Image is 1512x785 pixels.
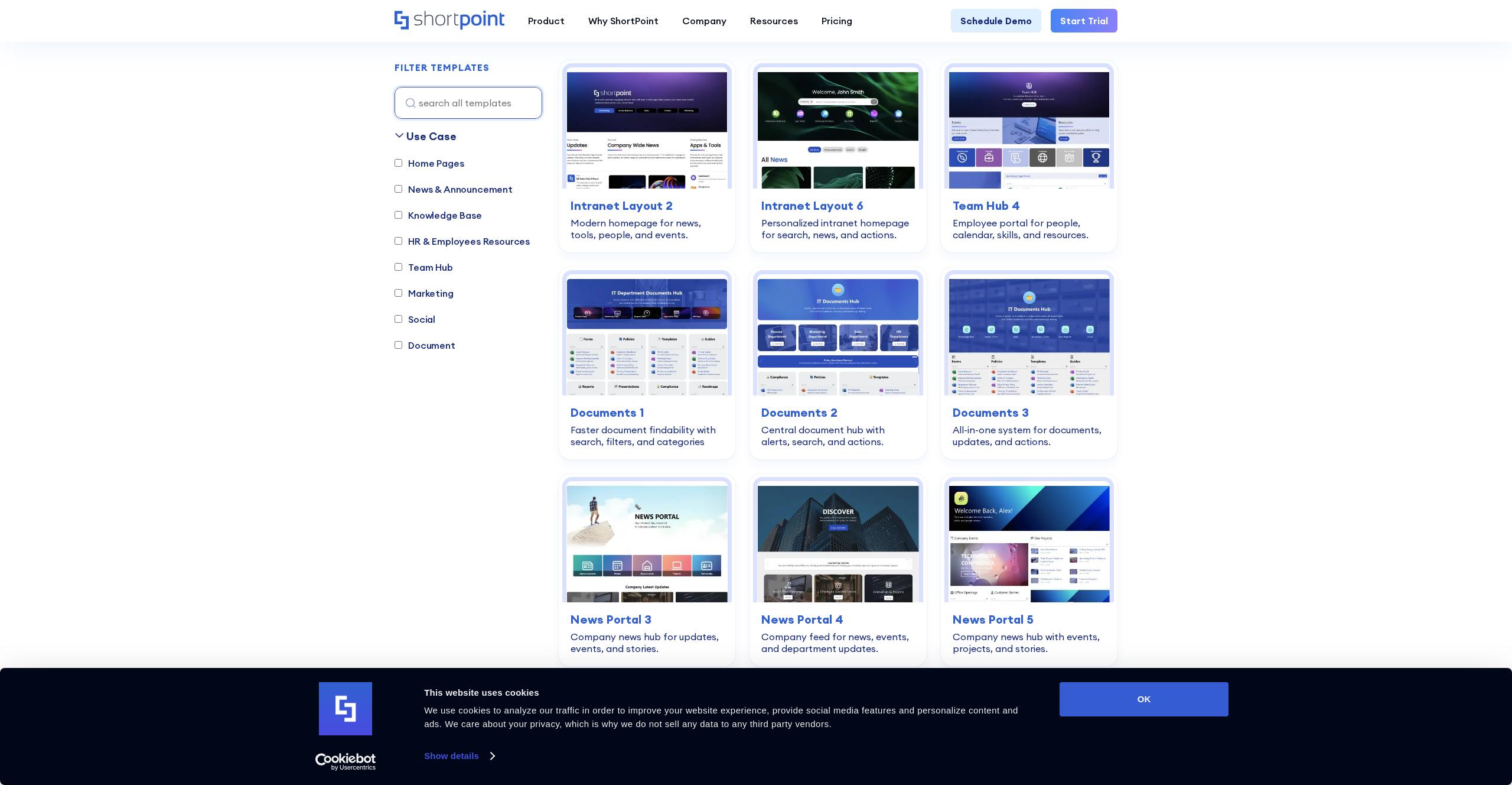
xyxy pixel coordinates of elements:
div: All-in-one system for documents, updates, and actions. [953,424,1106,447]
label: Team Hub [395,260,453,274]
div: Why ShortPoint [588,14,659,28]
h3: News Portal 5 [953,611,1106,628]
h3: Intranet Layout 6 [761,197,914,215]
div: Company news hub with events, projects, and stories. [953,631,1106,654]
a: Product [516,9,576,33]
img: logo [319,682,372,735]
a: Team Hub 4 – SharePoint Employee Portal Template: Employee portal for people, calendar, skills, a... [941,60,1117,252]
div: Faster document findability with search, filters, and categories [571,424,724,447]
img: News Portal 4 – Intranet Feed Template: Company feed for news, events, and department updates. [757,481,918,602]
input: Team Hub [395,263,402,271]
div: Modern homepage for news, tools, people, and events. [571,217,724,241]
div: Personalized intranet homepage for search, news, and actions. [761,217,914,241]
div: Company feed for news, events, and department updates. [761,631,914,654]
label: Document [395,338,455,352]
div: Product [528,14,565,28]
a: Resources [738,9,810,33]
a: Documents 3 – Document Management System Template: All-in-one system for documents, updates, and ... [941,267,1117,459]
h3: Documents 1 [571,404,724,421]
label: Marketing [395,286,454,300]
label: Home Pages [395,156,464,170]
img: Documents 2 – Document Management Template: Central document hub with alerts, search, and actions. [757,274,918,395]
iframe: Chat Widget [1299,648,1512,785]
img: Intranet Layout 2 – SharePoint Homepage Design: Modern homepage for news, tools, people, and events. [566,67,728,189]
a: Why ShortPoint [576,9,670,33]
div: Pricing [822,14,852,28]
input: HR & Employees Resources [395,237,402,245]
div: Use Case [406,128,457,144]
span: We use cookies to analyze our traffic in order to improve your website experience, provide social... [424,705,1018,729]
img: Documents 1 – SharePoint Document Library Template: Faster document findability with search, filt... [566,274,728,395]
div: This website uses cookies [424,686,1033,700]
a: News Portal 5 – Intranet Company News Template: Company news hub with events, projects, and stori... [941,473,1117,666]
input: News & Announcement [395,185,402,193]
div: Central document hub with alerts, search, and actions. [761,424,914,447]
label: Social [395,312,435,326]
a: Usercentrics Cookiebot - opens in a new window [294,753,397,771]
a: Documents 1 – SharePoint Document Library Template: Faster document findability with search, filt... [559,267,735,459]
a: Start Trial [1051,9,1117,33]
label: Knowledge Base [395,208,482,222]
a: Documents 2 – Document Management Template: Central document hub with alerts, search, and actions... [750,267,926,459]
input: search all templates [395,87,542,119]
img: Intranet Layout 6 – SharePoint Homepage Design: Personalized intranet homepage for search, news, ... [757,67,918,189]
a: News Portal 3 – SharePoint Newsletter Template: Company news hub for updates, events, and stories... [559,473,735,666]
h3: Documents 3 [953,404,1106,421]
div: Company news hub for updates, events, and stories. [571,631,724,654]
input: Social [395,315,402,323]
div: Resources [750,14,798,28]
h3: News Portal 4 [761,611,914,628]
div: Employee portal for people, calendar, skills, and resources. [953,217,1106,241]
a: News Portal 4 – Intranet Feed Template: Company feed for news, events, and department updates.New... [750,473,926,666]
a: Show details [424,747,494,765]
button: OK [1060,682,1228,716]
label: HR & Employees Resources [395,234,530,248]
a: Company [670,9,738,33]
a: Intranet Layout 2 – SharePoint Homepage Design: Modern homepage for news, tools, people, and even... [559,60,735,252]
img: Team Hub 4 – SharePoint Employee Portal Template: Employee portal for people, calendar, skills, a... [949,67,1110,189]
a: Home [395,11,504,31]
h3: News Portal 3 [571,611,724,628]
h3: Team Hub 4 [953,197,1106,215]
input: Home Pages [395,159,402,167]
img: News Portal 3 – SharePoint Newsletter Template: Company news hub for updates, events, and stories. [566,481,728,602]
h3: Documents 2 [761,404,914,421]
h3: Intranet Layout 2 [571,197,724,215]
div: Company [682,14,726,28]
a: Pricing [810,9,864,33]
label: News & Announcement [395,182,513,196]
a: Schedule Demo [951,9,1041,33]
div: FILTER TEMPLATES [395,63,490,72]
input: Knowledge Base [395,211,402,219]
a: Intranet Layout 6 – SharePoint Homepage Design: Personalized intranet homepage for search, news, ... [750,60,926,252]
input: Document [395,341,402,349]
img: News Portal 5 – Intranet Company News Template: Company news hub with events, projects, and stories. [949,481,1110,602]
input: Marketing [395,289,402,297]
img: Documents 3 – Document Management System Template: All-in-one system for documents, updates, and ... [949,274,1110,395]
